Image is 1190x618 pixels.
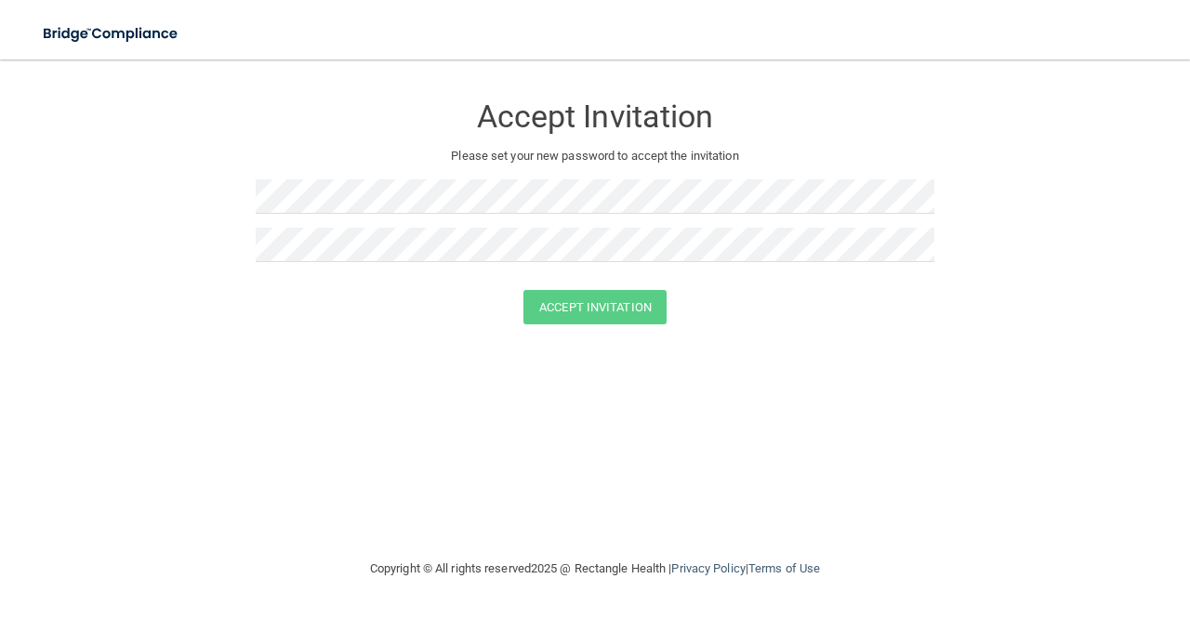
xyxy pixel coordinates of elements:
p: Please set your new password to accept the invitation [270,145,920,167]
img: bridge_compliance_login_screen.278c3ca4.svg [28,15,195,53]
a: Privacy Policy [671,561,745,575]
div: Copyright © All rights reserved 2025 @ Rectangle Health | | [256,539,934,598]
a: Terms of Use [748,561,820,575]
h3: Accept Invitation [256,99,934,134]
button: Accept Invitation [523,290,667,324]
